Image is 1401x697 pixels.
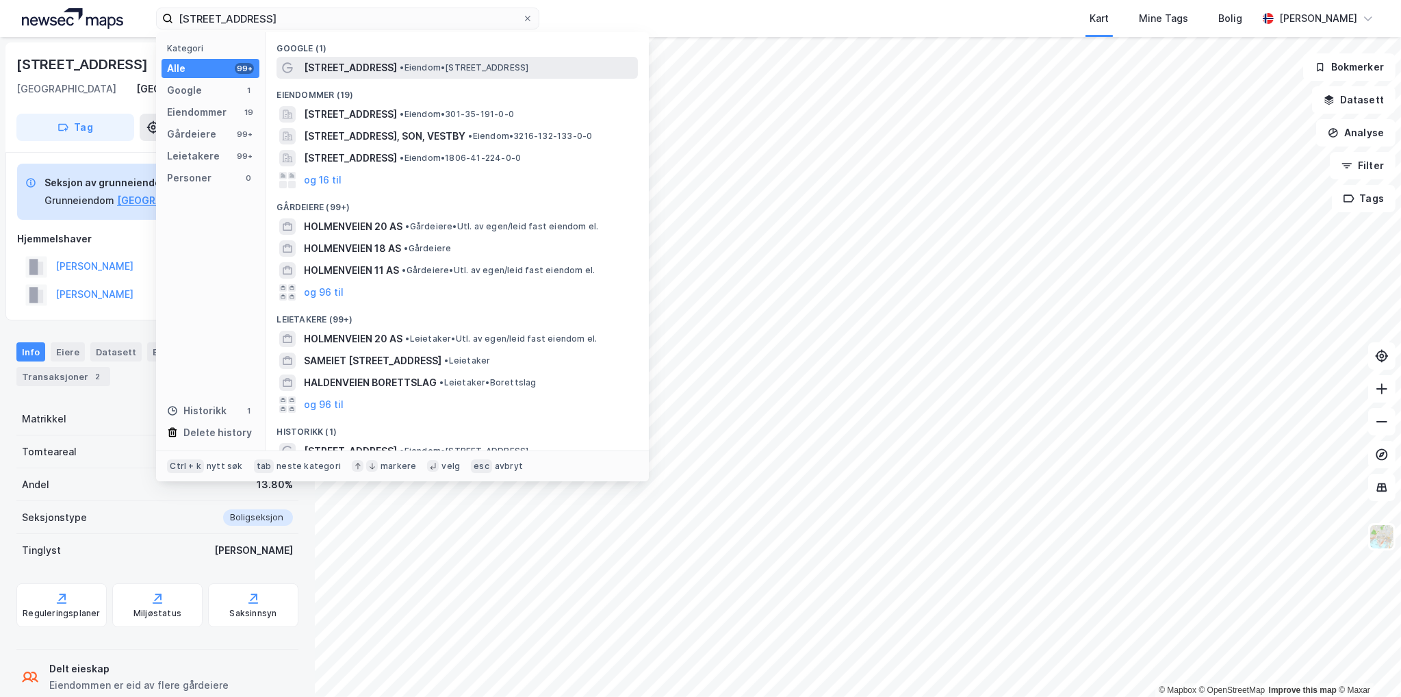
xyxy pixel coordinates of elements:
span: Eiendom • [STREET_ADDRESS] [400,62,528,73]
div: 99+ [235,151,254,162]
div: Info [16,342,45,362]
span: HOLMENVEIEN 11 AS [304,262,399,279]
div: Mine Tags [1139,10,1188,27]
span: • [444,355,448,366]
div: Delt eieskap [49,661,229,677]
iframe: Chat Widget [1333,631,1401,697]
img: logo.a4113a55bc3d86da70a041830d287a7e.svg [22,8,123,29]
div: Seksjonstype [22,509,87,526]
button: Tags [1332,185,1396,212]
span: Gårdeiere [404,243,451,254]
button: Datasett [1312,86,1396,114]
div: tab [254,459,274,473]
div: Saksinnsyn [230,608,277,619]
span: Leietaker • Utl. av egen/leid fast eiendom el. [405,333,597,344]
div: Google (1) [266,32,649,57]
div: 13.80% [257,477,293,493]
div: 2 [91,370,105,383]
div: Transaksjoner [16,367,110,386]
span: • [400,62,404,73]
div: 99+ [235,129,254,140]
div: Bolig [1218,10,1242,27]
div: [STREET_ADDRESS] [16,53,151,75]
div: Matrikkel [22,411,66,427]
div: [PERSON_NAME] [1279,10,1357,27]
span: Gårdeiere • Utl. av egen/leid fast eiendom el. [405,221,598,232]
div: Eiendommen er eid av flere gårdeiere [49,677,229,694]
div: Eiere [51,342,85,362]
div: Delete history [183,424,252,441]
span: Eiendom • 3216-132-133-0-0 [468,131,592,142]
div: [GEOGRAPHIC_DATA] [16,81,116,97]
div: Gårdeiere [167,126,216,142]
div: neste kategori [277,461,341,472]
button: Tag [16,114,134,141]
a: Mapbox [1159,685,1196,695]
span: • [400,109,404,119]
div: Google [167,82,202,99]
div: 1 [243,85,254,96]
div: Leietakere [167,148,220,164]
div: Ctrl + k [167,459,204,473]
span: [STREET_ADDRESS] [304,443,397,459]
div: Reguleringsplaner [23,608,100,619]
div: Kategori [167,43,259,53]
div: Tinglyst [22,542,61,559]
div: velg [441,461,460,472]
div: esc [471,459,492,473]
div: 19 [243,107,254,118]
span: • [405,221,409,231]
span: HOLMENVEIEN 20 AS [304,331,402,347]
button: Filter [1330,152,1396,179]
span: • [400,446,404,456]
a: OpenStreetMap [1199,685,1265,695]
span: [STREET_ADDRESS], SON, VESTBY [304,128,465,144]
div: Alle [167,60,185,77]
span: Leietaker • Borettslag [439,377,536,388]
button: og 16 til [304,172,342,188]
div: Gårdeiere (99+) [266,191,649,216]
span: • [400,153,404,163]
div: Hjemmelshaver [17,231,298,247]
span: [STREET_ADDRESS] [304,60,397,76]
div: Andel [22,477,49,493]
span: [STREET_ADDRESS] [304,150,397,166]
div: markere [381,461,416,472]
button: og 96 til [304,284,344,301]
button: og 96 til [304,396,344,413]
div: Tomteareal [22,444,77,460]
span: • [405,333,409,344]
div: [PERSON_NAME] [214,542,293,559]
span: Leietaker [444,355,490,366]
button: [GEOGRAPHIC_DATA], 33/229 [117,192,259,209]
button: Bokmerker [1303,53,1396,81]
div: Historikk (1) [266,416,649,440]
div: 1 [243,405,254,416]
div: 0 [243,173,254,183]
div: Kart [1090,10,1109,27]
input: Søk på adresse, matrikkel, gårdeiere, leietakere eller personer [173,8,522,29]
div: Personer [167,170,211,186]
span: • [468,131,472,141]
span: HALDENVEIEN BORETTSLAG [304,375,437,391]
div: Eiendommer [167,104,227,121]
span: Gårdeiere • Utl. av egen/leid fast eiendom el. [402,265,595,276]
div: avbryt [495,461,523,472]
span: Eiendom • 301-35-191-0-0 [400,109,514,120]
div: Bygg [147,342,198,362]
div: Leietakere (99+) [266,303,649,328]
div: [GEOGRAPHIC_DATA], 33/229/0/5 [136,81,298,97]
a: Improve this map [1269,685,1337,695]
span: • [402,265,406,275]
div: Miljøstatus [133,608,181,619]
img: Z [1369,524,1395,550]
span: Eiendom • [STREET_ADDRESS] [400,446,528,457]
div: Grunneiendom [44,192,114,209]
span: • [404,243,408,253]
span: Eiendom • 1806-41-224-0-0 [400,153,521,164]
span: SAMEIET [STREET_ADDRESS] [304,353,441,369]
button: Analyse [1316,119,1396,147]
div: Datasett [90,342,142,362]
div: Eiendommer (19) [266,79,649,103]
